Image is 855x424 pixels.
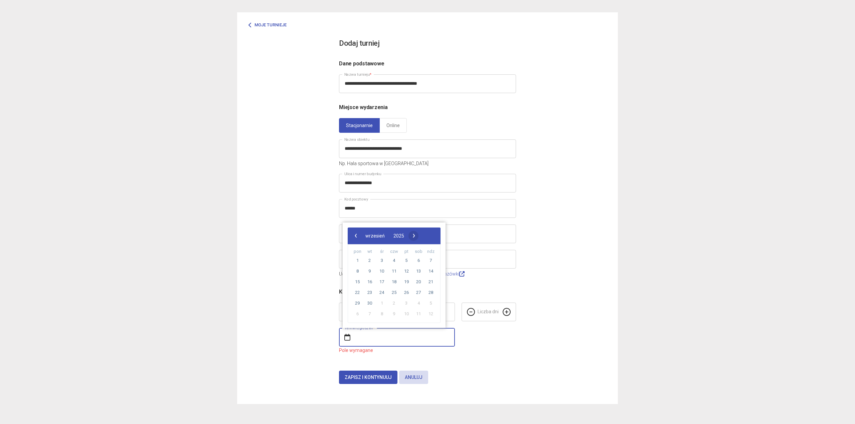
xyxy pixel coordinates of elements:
[365,233,385,239] span: wrzesień
[339,38,380,49] h3: Dodaj turniej
[352,287,363,298] span: 22
[364,255,375,266] span: 2
[376,298,387,309] span: 1
[339,160,516,167] p: Np. Hala sportowa w [GEOGRAPHIC_DATA]
[425,266,436,277] span: 14
[361,231,389,241] button: wrzesień
[339,348,373,353] span: Pole wymagane
[393,233,404,239] span: 2025
[364,298,375,309] span: 30
[401,287,412,298] span: 26
[376,309,387,319] span: 8
[339,104,388,110] span: Miejsce wydarzenia
[339,38,516,49] app-title: new-competition.title
[413,255,424,266] span: 6
[388,248,400,255] th: weekday
[425,309,436,319] span: 12
[351,248,364,255] th: weekday
[364,248,376,255] th: weekday
[351,232,418,237] bs-datepicker-navigation-view: ​ ​ ​
[425,287,436,298] span: 28
[389,255,399,266] span: 4
[376,266,387,277] span: 10
[425,298,436,309] span: 5
[425,277,436,287] span: 21
[413,266,424,277] span: 13
[408,231,418,241] button: ›
[352,298,363,309] span: 29
[413,287,424,298] span: 27
[339,60,384,67] span: Dane podstawowe
[339,289,374,295] span: Kluczowe daty
[376,248,388,255] th: weekday
[412,248,425,255] th: weekday
[413,309,424,319] span: 11
[351,231,361,241] button: ‹
[339,118,380,133] a: Stacjonarnie
[425,255,436,266] span: 7
[376,277,387,287] span: 17
[389,277,399,287] span: 18
[413,277,424,287] span: 20
[376,255,387,266] span: 3
[343,223,446,328] bs-datepicker-container: calendar
[345,375,392,380] span: Zapisz i kontynuuj
[389,309,399,319] span: 9
[401,298,412,309] span: 3
[409,231,419,241] span: ›
[339,371,397,384] button: Zapisz i kontynuuj
[401,309,412,319] span: 10
[376,287,387,298] span: 24
[389,266,399,277] span: 11
[364,309,375,319] span: 7
[413,298,424,309] span: 4
[401,266,412,277] span: 12
[352,255,363,266] span: 1
[401,255,412,266] span: 5
[379,118,407,133] a: Online
[352,277,363,287] span: 15
[339,270,516,278] p: Udostępnij lokalizację z Google Maps.
[364,287,375,298] span: 23
[364,277,375,287] span: 16
[389,287,399,298] span: 25
[389,298,399,309] span: 2
[400,248,412,255] th: weekday
[352,309,363,319] span: 6
[389,231,408,241] button: 2025
[244,19,292,31] a: Moje turnieje
[364,266,375,277] span: 9
[352,266,363,277] span: 8
[424,248,437,255] th: weekday
[399,371,428,384] button: Anuluj
[401,277,412,287] span: 19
